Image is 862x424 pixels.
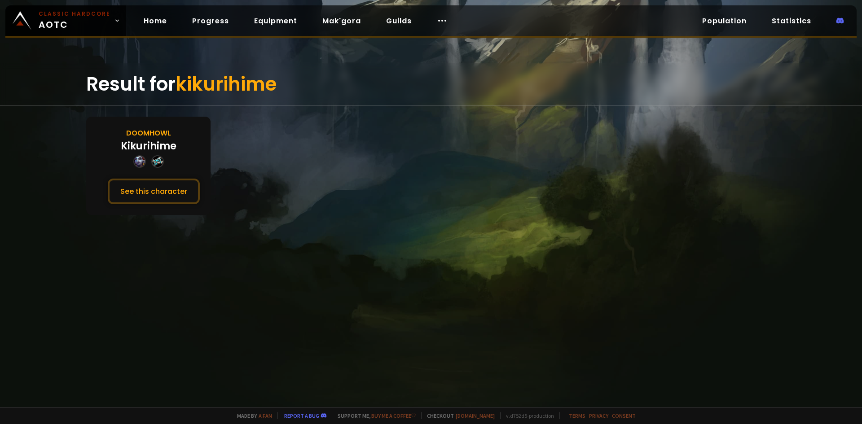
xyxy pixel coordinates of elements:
[126,127,171,139] div: Doomhowl
[176,71,277,97] span: kikurihime
[5,5,126,36] a: Classic HardcoreAOTC
[695,12,754,30] a: Population
[185,12,236,30] a: Progress
[284,412,319,419] a: Report a bug
[121,139,176,153] div: Kikurihime
[232,412,272,419] span: Made by
[765,12,818,30] a: Statistics
[39,10,110,31] span: AOTC
[612,412,636,419] a: Consent
[315,12,368,30] a: Mak'gora
[500,412,554,419] span: v. d752d5 - production
[569,412,585,419] a: Terms
[259,412,272,419] a: a fan
[108,179,200,204] button: See this character
[39,10,110,18] small: Classic Hardcore
[136,12,174,30] a: Home
[371,412,416,419] a: Buy me a coffee
[421,412,495,419] span: Checkout
[86,63,776,105] div: Result for
[247,12,304,30] a: Equipment
[379,12,419,30] a: Guilds
[332,412,416,419] span: Support me,
[456,412,495,419] a: [DOMAIN_NAME]
[589,412,608,419] a: Privacy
